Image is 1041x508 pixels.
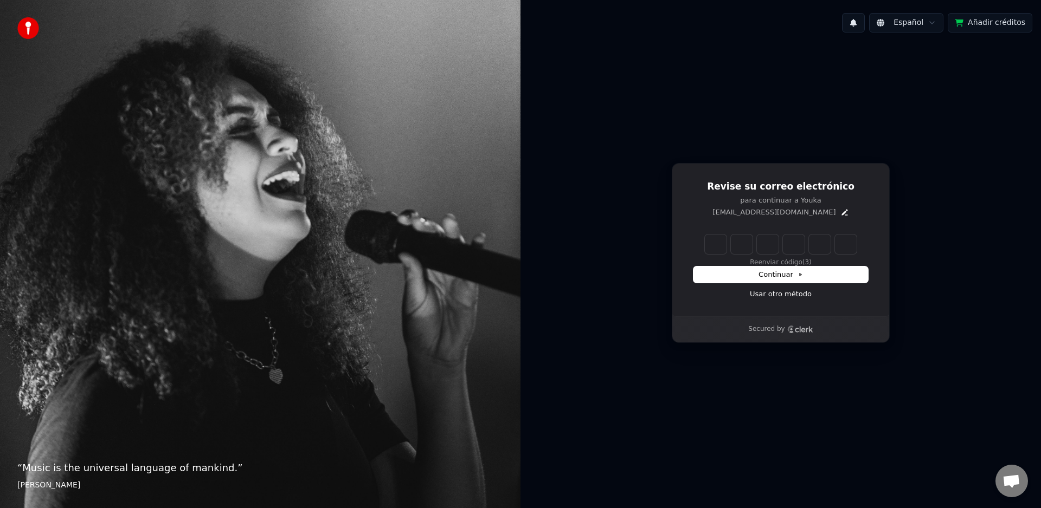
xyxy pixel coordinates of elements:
[748,325,785,334] p: Secured by
[693,266,868,283] button: Continuar
[840,208,849,217] button: Edit
[948,13,1032,32] button: Añadir créditos
[17,480,503,491] footer: [PERSON_NAME]
[787,325,813,333] a: Clerk logo
[693,180,868,193] h1: Revise su correo electrónico
[17,460,503,476] p: “ Music is the universal language of mankind. ”
[995,465,1028,497] div: Chat abierto
[759,270,803,279] span: Continuar
[750,289,812,299] a: Usar otro método
[17,17,39,39] img: youka
[705,235,857,254] input: Enter verification code
[712,207,836,217] p: [EMAIL_ADDRESS][DOMAIN_NAME]
[693,196,868,205] p: para continuar a Youka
